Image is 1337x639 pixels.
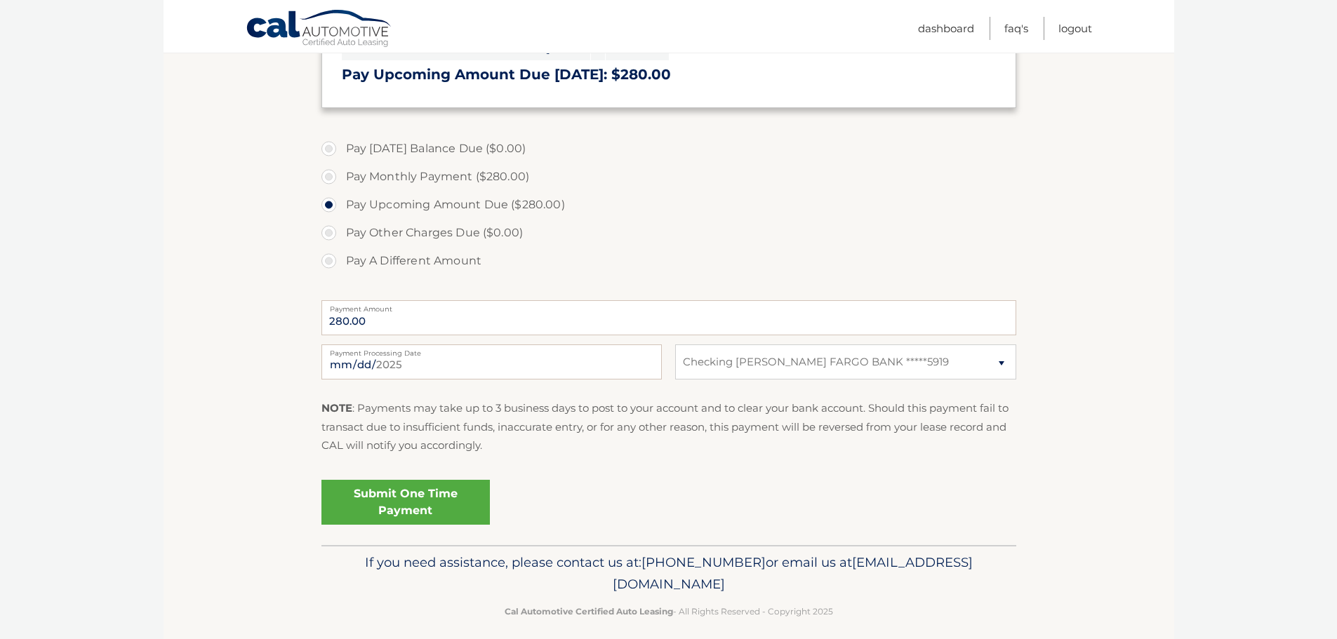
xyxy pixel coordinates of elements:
[321,399,1016,455] p: : Payments may take up to 3 business days to post to your account and to clear your bank account....
[918,17,974,40] a: Dashboard
[331,604,1007,619] p: - All Rights Reserved - Copyright 2025
[321,300,1016,335] input: Payment Amount
[505,606,673,617] strong: Cal Automotive Certified Auto Leasing
[321,191,1016,219] label: Pay Upcoming Amount Due ($280.00)
[321,401,352,415] strong: NOTE
[246,9,393,50] a: Cal Automotive
[1004,17,1028,40] a: FAQ's
[321,247,1016,275] label: Pay A Different Amount
[321,300,1016,311] label: Payment Amount
[342,66,996,83] h3: Pay Upcoming Amount Due [DATE]: $280.00
[321,344,662,356] label: Payment Processing Date
[321,163,1016,191] label: Pay Monthly Payment ($280.00)
[641,554,766,570] span: [PHONE_NUMBER]
[331,551,1007,596] p: If you need assistance, please contact us at: or email us at
[321,480,490,525] a: Submit One Time Payment
[321,344,662,379] input: Payment Date
[1058,17,1092,40] a: Logout
[321,219,1016,247] label: Pay Other Charges Due ($0.00)
[321,135,1016,163] label: Pay [DATE] Balance Due ($0.00)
